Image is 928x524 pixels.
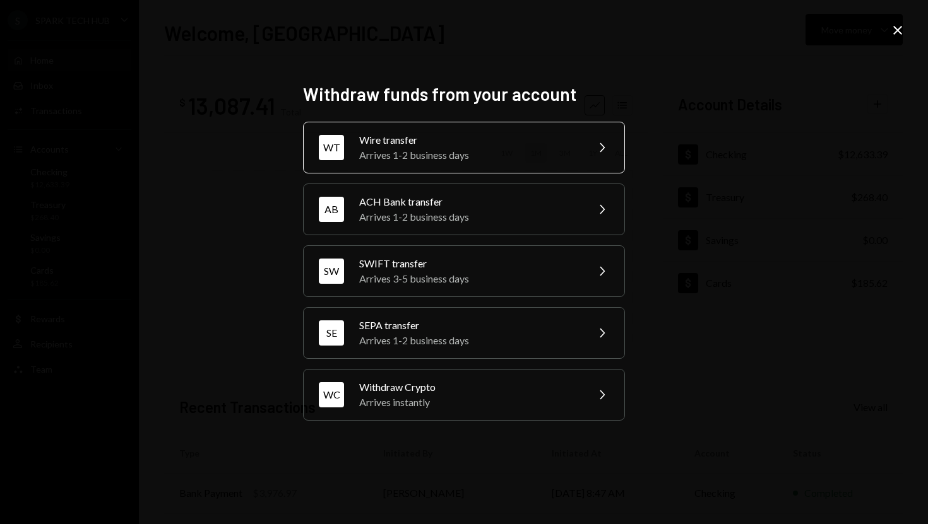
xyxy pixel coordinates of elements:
[359,333,579,348] div: Arrives 1-2 business days
[359,380,579,395] div: Withdraw Crypto
[359,395,579,410] div: Arrives instantly
[319,135,344,160] div: WT
[359,271,579,286] div: Arrives 3-5 business days
[319,259,344,284] div: SW
[303,369,625,421] button: WCWithdraw CryptoArrives instantly
[359,132,579,148] div: Wire transfer
[319,197,344,222] div: AB
[319,382,344,407] div: WC
[303,245,625,297] button: SWSWIFT transferArrives 3-5 business days
[319,320,344,346] div: SE
[359,209,579,224] div: Arrives 1-2 business days
[303,122,625,173] button: WTWire transferArrives 1-2 business days
[359,194,579,209] div: ACH Bank transfer
[359,256,579,271] div: SWIFT transfer
[303,183,625,235] button: ABACH Bank transferArrives 1-2 business days
[359,148,579,163] div: Arrives 1-2 business days
[303,307,625,359] button: SESEPA transferArrives 1-2 business days
[303,82,625,107] h2: Withdraw funds from your account
[359,318,579,333] div: SEPA transfer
